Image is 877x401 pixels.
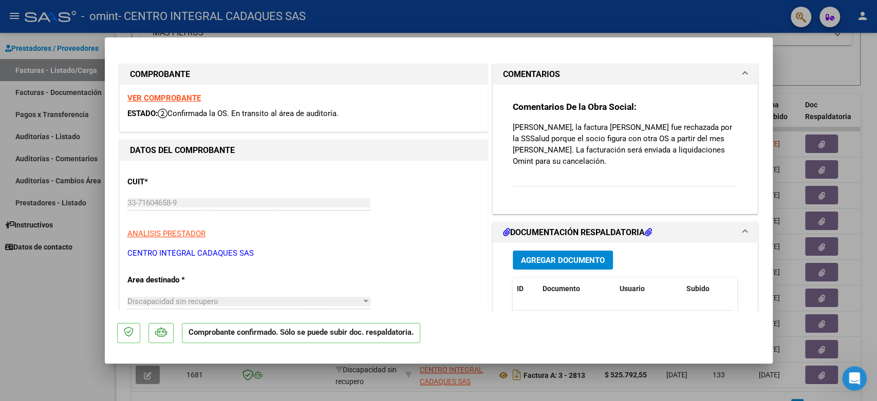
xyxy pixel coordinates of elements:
a: VER COMPROBANTE [127,93,201,103]
span: ID [517,284,524,293]
div: COMENTARIOS [493,85,758,214]
p: Comprobante confirmado. Sólo se puede subir doc. respaldatoria. [182,323,420,343]
mat-expansion-panel-header: DOCUMENTACIÓN RESPALDATORIA [493,222,758,243]
span: Subido [686,284,710,293]
strong: DATOS DEL COMPROBANTE [130,145,235,155]
h1: COMENTARIOS [503,68,560,81]
strong: Comentarios De la Obra Social: [513,102,637,112]
datatable-header-cell: Documento [538,278,615,300]
datatable-header-cell: ID [513,278,538,300]
span: Discapacidad sin recupero [127,297,218,306]
span: Documento [543,284,580,293]
button: Agregar Documento [513,251,613,270]
span: Usuario [620,284,645,293]
strong: COMPROBANTE [130,69,190,79]
p: Area destinado * [127,274,233,286]
span: ESTADO: [127,109,158,118]
p: [PERSON_NAME], la factura [PERSON_NAME] fue rechazada por la SSSalud porque el socio figura con o... [513,122,738,167]
iframe: Intercom live chat [842,366,867,391]
h1: DOCUMENTACIÓN RESPALDATORIA [503,226,652,239]
span: ANALISIS PRESTADOR [127,229,206,238]
p: CUIT [127,176,233,188]
p: CENTRO INTEGRAL CADAQUES SAS [127,247,480,259]
span: Agregar Documento [521,256,605,265]
datatable-header-cell: Usuario [615,278,682,300]
span: Confirmada la OS. En transito al área de auditoría. [158,109,339,118]
datatable-header-cell: Subido [682,278,734,300]
mat-expansion-panel-header: COMENTARIOS [493,64,758,85]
